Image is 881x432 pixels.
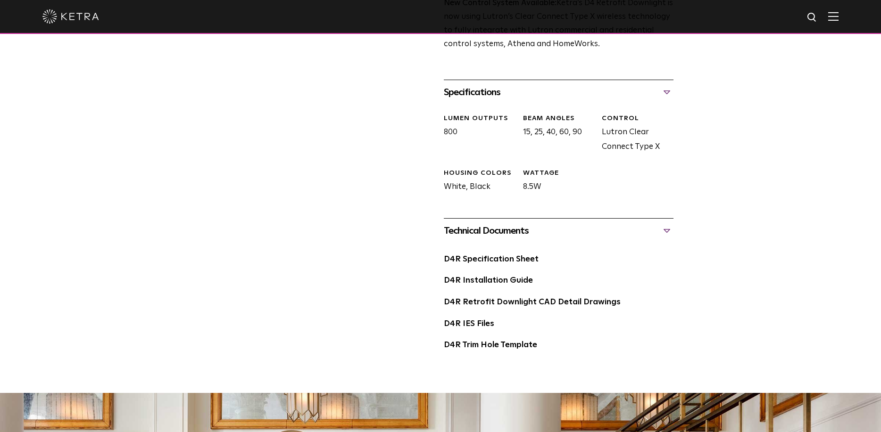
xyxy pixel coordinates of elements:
[42,9,99,24] img: ketra-logo-2019-white
[516,169,595,195] div: 8.5W
[828,12,839,21] img: Hamburger%20Nav.svg
[444,277,533,285] a: D4R Installation Guide
[444,320,494,328] a: D4R IES Files
[444,255,539,263] a: D4R Specification Sheet
[444,341,537,349] a: D4R Trim Hole Template
[437,169,515,195] div: White, Black
[444,169,515,178] div: HOUSING COLORS
[806,12,818,24] img: search icon
[444,298,621,306] a: D4R Retrofit Downlight CAD Detail Drawings
[523,169,595,178] div: WATTAGE
[444,223,673,238] div: Technical Documents
[523,114,595,123] div: Beam Angles
[595,114,673,155] div: Lutron Clear Connect Type X
[602,114,673,123] div: CONTROL
[444,85,673,100] div: Specifications
[437,114,515,155] div: 800
[444,114,515,123] div: LUMEN OUTPUTS
[516,114,595,155] div: 15, 25, 40, 60, 90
